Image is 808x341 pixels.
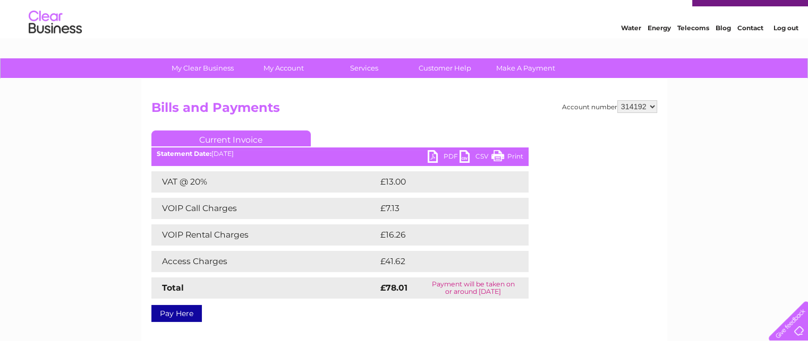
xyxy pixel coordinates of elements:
a: Energy [648,45,671,53]
td: £7.13 [378,198,501,219]
img: logo.png [28,28,82,60]
td: VOIP Rental Charges [151,224,378,246]
b: Statement Date: [157,150,211,158]
strong: Total [162,283,184,293]
a: Current Invoice [151,130,311,146]
a: CSV [460,150,491,165]
a: Make A Payment [482,58,569,78]
a: Log out [773,45,798,53]
a: PDF [428,150,460,165]
td: £16.26 [378,224,506,246]
a: Contact [737,45,763,53]
a: My Account [240,58,327,78]
a: Print [491,150,523,165]
a: Telecoms [677,45,709,53]
a: Water [621,45,641,53]
td: VOIP Call Charges [151,198,378,219]
div: [DATE] [151,150,529,158]
td: Payment will be taken on or around [DATE] [418,277,529,299]
a: 0333 014 3131 [608,5,681,19]
td: Access Charges [151,251,378,272]
h2: Bills and Payments [151,100,657,120]
strong: £78.01 [380,283,407,293]
a: Pay Here [151,305,202,322]
a: Customer Help [401,58,489,78]
div: Clear Business is a trading name of Verastar Limited (registered in [GEOGRAPHIC_DATA] No. 3667643... [154,6,656,51]
a: My Clear Business [159,58,246,78]
div: Account number [562,100,657,113]
td: £13.00 [378,171,506,193]
a: Services [320,58,408,78]
td: £41.62 [378,251,506,272]
td: VAT @ 20% [151,171,378,193]
a: Blog [716,45,731,53]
